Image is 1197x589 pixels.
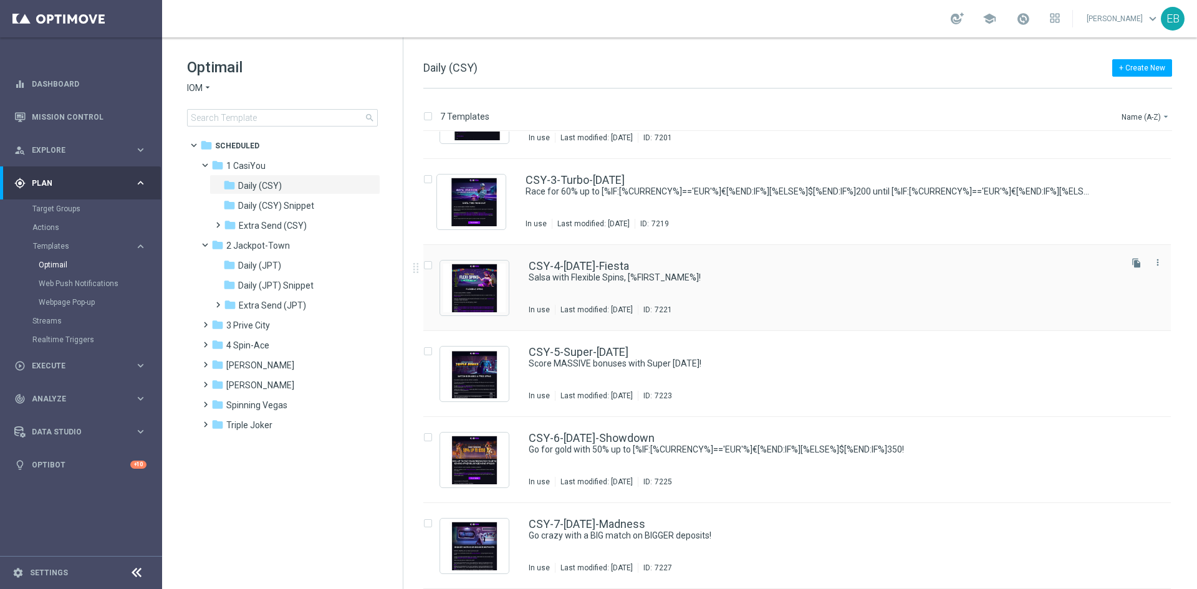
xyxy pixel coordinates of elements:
[14,67,147,100] div: Dashboard
[1128,255,1145,271] button: file_copy
[529,347,628,358] a: CSY-5-Super-[DATE]
[32,237,161,312] div: Templates
[655,133,672,143] div: 7201
[638,391,672,401] div: ID:
[226,380,294,391] span: Robby Riches
[529,133,550,143] div: In use
[211,239,224,251] i: folder
[423,61,478,74] span: Daily (CSY)
[638,563,672,573] div: ID:
[440,111,489,122] p: 7 Templates
[529,358,1090,370] a: Score MASSIVE bonuses with Super [DATE]!
[223,259,236,271] i: folder
[135,426,147,438] i: keyboard_arrow_right
[529,530,1090,542] a: Go crazy with a BIG match on BIGGER deposits!
[1161,112,1171,122] i: arrow_drop_down
[14,361,147,371] button: play_circle_outline Execute keyboard_arrow_right
[226,340,269,351] span: 4 Spin-Ace
[135,393,147,405] i: keyboard_arrow_right
[1151,255,1164,270] button: more_vert
[226,360,294,371] span: Reel Roger
[130,461,147,469] div: +10
[529,530,1118,542] div: Go crazy with a BIG match on BIGGER deposits!
[655,391,672,401] div: 7223
[14,79,26,90] i: equalizer
[39,260,130,270] a: Optimail
[203,82,213,94] i: arrow_drop_down
[14,112,147,122] button: Mission Control
[211,159,224,171] i: folder
[224,219,236,231] i: folder
[32,223,130,232] a: Actions
[1132,258,1142,268] i: file_copy
[14,178,135,189] div: Plan
[443,436,506,484] img: 7225.jpeg
[411,417,1195,503] div: Press SPACE to select this row.
[32,218,161,237] div: Actions
[39,297,130,307] a: Webpage Pop-up
[14,145,147,155] button: person_search Explore keyboard_arrow_right
[555,133,638,143] div: Last modified: [DATE]
[211,418,224,431] i: folder
[135,144,147,156] i: keyboard_arrow_right
[14,448,147,481] div: Optibot
[529,444,1118,456] div: Go for gold with 50% up to [%IF:[%CURRENCY%]=='EUR'%]€[%END:IF%][%ELSE%]$[%END:IF%]350!
[529,272,1118,284] div: Salsa with Flexible Spins, [%FIRST_NAME%]!
[638,477,672,487] div: ID:
[1146,12,1160,26] span: keyboard_arrow_down
[12,567,24,578] i: settings
[226,400,287,411] span: Spinning Vegas
[32,199,161,218] div: Target Groups
[32,241,147,251] button: Templates keyboard_arrow_right
[983,12,996,26] span: school
[32,362,135,370] span: Execute
[30,569,68,577] a: Settings
[211,378,224,391] i: folder
[32,204,130,214] a: Target Groups
[529,563,550,573] div: In use
[224,299,236,311] i: folder
[32,100,147,133] a: Mission Control
[211,398,224,411] i: folder
[238,200,314,211] span: Daily (CSY) Snippet
[223,179,236,191] i: folder
[14,426,135,438] div: Data Studio
[223,279,236,291] i: folder
[529,358,1118,370] div: Score MASSIVE bonuses with Super Saturday!
[526,219,547,229] div: In use
[555,305,638,315] div: Last modified: [DATE]
[14,427,147,437] button: Data Studio keyboard_arrow_right
[555,391,638,401] div: Last modified: [DATE]
[135,241,147,252] i: keyboard_arrow_right
[39,293,161,312] div: Webpage Pop-up
[211,358,224,371] i: folder
[526,175,625,186] a: CSY-3-Turbo-[DATE]
[655,563,672,573] div: 7227
[32,330,161,349] div: Realtime Triggers
[14,145,135,156] div: Explore
[223,199,236,211] i: folder
[14,178,147,188] button: gps_fixed Plan keyboard_arrow_right
[187,57,378,77] h1: Optimail
[238,280,314,291] span: Daily (JPT) Snippet
[635,219,669,229] div: ID:
[411,331,1195,417] div: Press SPACE to select this row.
[14,100,147,133] div: Mission Control
[365,113,375,123] span: search
[655,305,672,315] div: 7221
[529,519,645,530] a: CSY-7-[DATE]-Madness
[1161,7,1185,31] div: EB
[135,360,147,371] i: keyboard_arrow_right
[638,133,672,143] div: ID:
[32,316,130,326] a: Streams
[411,245,1195,331] div: Press SPACE to select this row.
[238,260,281,271] span: Daily (JPT)
[14,460,147,470] button: lightbulb Optibot +10
[14,394,147,404] button: track_changes Analyze keyboard_arrow_right
[33,242,135,250] div: Templates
